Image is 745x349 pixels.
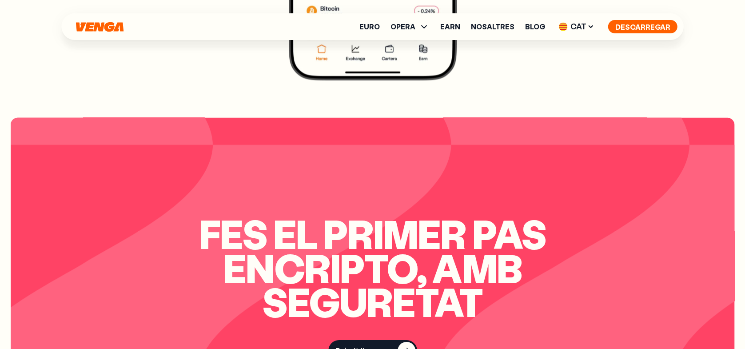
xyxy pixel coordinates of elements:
[390,21,430,32] span: OPERA
[608,20,677,33] button: Descarregar
[440,23,460,30] a: Earn
[556,20,598,34] span: CAT
[106,217,639,319] h2: Fes el primer pas en cripto, amb seguretat
[559,22,568,31] img: flag-cat
[75,22,125,32] svg: Inici
[471,23,514,30] a: Nosaltres
[390,23,415,30] span: OPERA
[525,23,545,30] a: Blog
[359,23,380,30] a: Euro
